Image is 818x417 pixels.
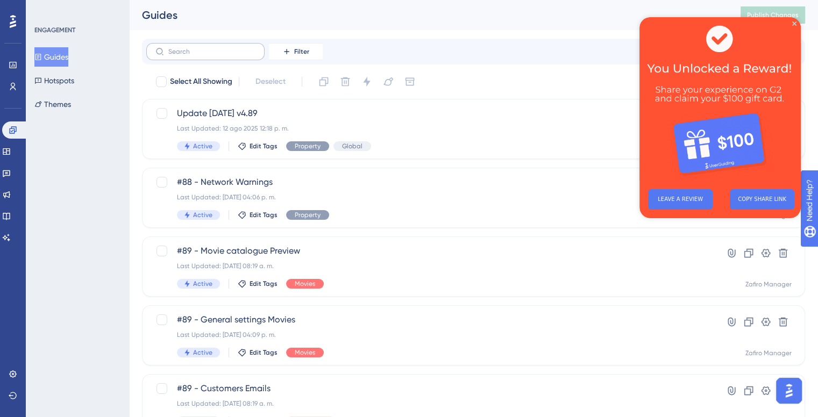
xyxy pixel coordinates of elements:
span: Active [193,279,212,288]
span: Edit Tags [250,211,278,219]
div: Last Updated: [DATE] 04:09 p. m. [177,330,684,339]
iframe: UserGuiding AI Assistant Launcher [773,375,805,407]
span: Need Help? [25,3,67,16]
span: Active [193,348,212,357]
div: Zafiro Manager [745,280,792,289]
span: Edit Tags [250,142,278,150]
span: Active [193,211,212,219]
span: Movies [295,348,315,357]
input: Search [168,48,255,55]
span: Movies [295,279,315,288]
div: Last Updated: [DATE] 08:19 a. m. [177,399,684,408]
span: #89 - Customers Emails [177,382,684,395]
span: Global [342,142,362,150]
span: Filter [294,47,309,56]
button: Themes [34,95,71,114]
span: Property [295,211,321,219]
button: Deselect [246,72,295,91]
span: Edit Tags [250,279,278,288]
span: Property [295,142,321,150]
button: COPY SHARE LINK [90,172,155,192]
span: Active [193,142,212,150]
span: Select All Showing [170,75,232,88]
div: Guides [142,8,714,23]
button: Guides [34,47,68,67]
button: LEAVE A REVIEW [9,172,73,192]
button: Edit Tags [238,279,278,288]
div: Zafiro Manager [745,349,792,357]
span: Edit Tags [250,348,278,357]
span: Publish Changes [747,11,799,19]
span: #89 - Movie catalogue Preview [177,245,684,257]
div: Last Updated: [DATE] 04:06 p. m. [177,193,684,202]
span: Deselect [255,75,286,88]
button: Edit Tags [238,348,278,357]
div: ENGAGEMENT [34,26,75,34]
div: Last Updated: [DATE] 08:19 a. m. [177,262,684,270]
div: Close Preview [153,4,157,9]
button: Hotspots [34,71,74,90]
button: Edit Tags [238,211,278,219]
div: Last Updated: 12 ago 2025 12:18 p. m. [177,124,684,133]
span: #88 - Network Warnings [177,176,684,189]
span: Update [DATE] v4.89 [177,107,684,120]
button: Filter [269,43,323,60]
span: #89 - General settings Movies [177,313,684,326]
button: Publish Changes [741,6,805,24]
button: Edit Tags [238,142,278,150]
